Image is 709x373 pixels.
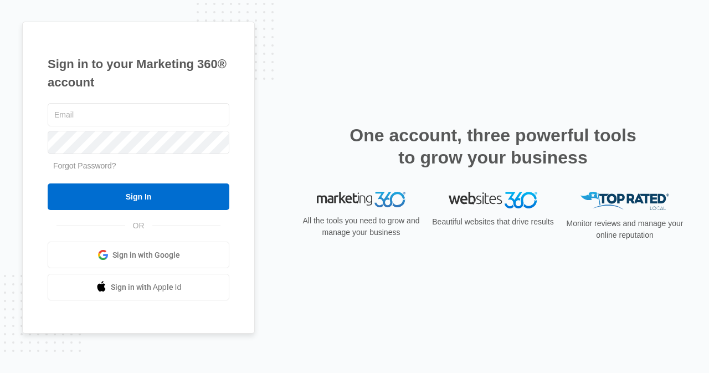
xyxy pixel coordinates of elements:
[563,218,687,241] p: Monitor reviews and manage your online reputation
[299,215,423,238] p: All the tools you need to grow and manage your business
[431,216,555,228] p: Beautiful websites that drive results
[580,192,669,210] img: Top Rated Local
[125,220,152,232] span: OR
[48,55,229,91] h1: Sign in to your Marketing 360® account
[48,183,229,210] input: Sign In
[346,124,640,168] h2: One account, three powerful tools to grow your business
[111,282,182,293] span: Sign in with Apple Id
[48,274,229,300] a: Sign in with Apple Id
[48,242,229,268] a: Sign in with Google
[317,192,405,207] img: Marketing 360
[112,249,180,261] span: Sign in with Google
[53,161,116,170] a: Forgot Password?
[48,103,229,126] input: Email
[449,192,537,208] img: Websites 360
